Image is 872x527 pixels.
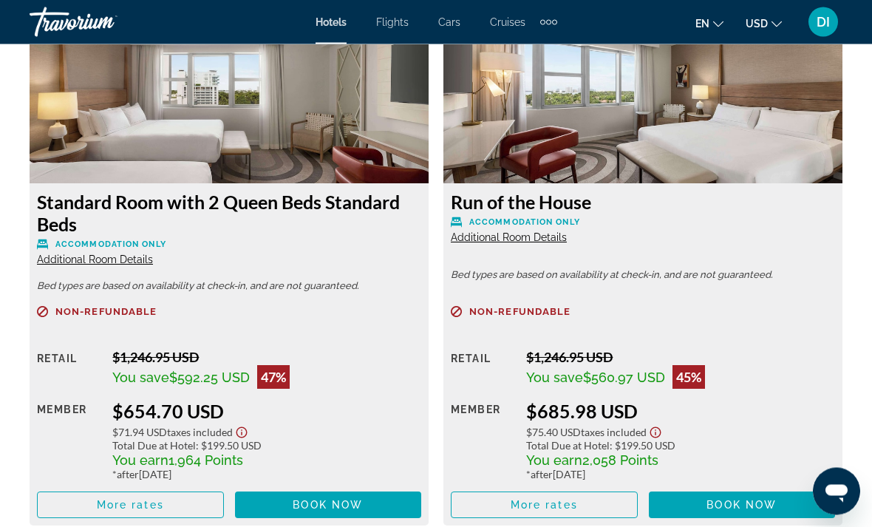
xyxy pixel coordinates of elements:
[451,232,567,244] span: Additional Room Details
[37,492,224,519] button: More rates
[583,370,665,386] span: $560.97 USD
[451,271,835,281] p: Bed types are based on availability at check-in, and are not guaranteed.
[169,370,250,386] span: $592.25 USD
[581,426,647,439] span: Taxes included
[526,350,835,366] div: $1,246.95 USD
[451,492,638,519] button: More rates
[531,469,553,481] span: after
[37,254,153,266] span: Additional Room Details
[526,440,835,452] div: : $199.50 USD
[469,307,570,317] span: Non-refundable
[746,18,768,30] span: USD
[695,13,723,34] button: Change language
[647,423,664,440] button: Show Taxes and Fees disclaimer
[451,401,515,481] div: Member
[293,500,363,511] span: Book now
[526,426,581,439] span: $75.40 USD
[37,191,421,236] h3: Standard Room with 2 Queen Beds Standard Beds
[167,426,233,439] span: Taxes included
[112,401,421,423] div: $654.70 USD
[746,13,782,34] button: Change currency
[112,426,167,439] span: $71.94 USD
[526,469,835,481] div: * [DATE]
[813,468,860,515] iframe: Button to launch messaging window
[30,3,177,41] a: Travorium
[37,282,421,292] p: Bed types are based on availability at check-in, and are not guaranteed.
[112,440,421,452] div: : $199.50 USD
[672,366,705,390] div: 45%
[257,366,290,390] div: 47%
[55,240,166,250] span: Accommodation Only
[112,350,421,366] div: $1,246.95 USD
[526,440,610,452] span: Total Due at Hotel
[112,469,421,481] div: * [DATE]
[55,307,157,317] span: Non-refundable
[706,500,777,511] span: Book now
[376,16,409,28] a: Flights
[526,453,582,469] span: You earn
[526,401,835,423] div: $685.98 USD
[117,469,139,481] span: after
[695,18,709,30] span: en
[511,500,578,511] span: More rates
[112,453,168,469] span: You earn
[37,401,101,481] div: Member
[438,16,460,28] a: Cars
[37,350,101,390] div: Retail
[804,7,842,38] button: User Menu
[817,15,830,30] span: DI
[451,350,515,390] div: Retail
[235,492,422,519] button: Book now
[451,191,835,214] h3: Run of the House
[526,370,583,386] span: You save
[540,10,557,34] button: Extra navigation items
[582,453,658,469] span: 2,058 Points
[168,453,243,469] span: 1,964 Points
[469,218,580,228] span: Accommodation Only
[112,440,196,452] span: Total Due at Hotel
[233,423,251,440] button: Show Taxes and Fees disclaimer
[649,492,836,519] button: Book now
[112,370,169,386] span: You save
[97,500,164,511] span: More rates
[316,16,347,28] a: Hotels
[490,16,525,28] a: Cruises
